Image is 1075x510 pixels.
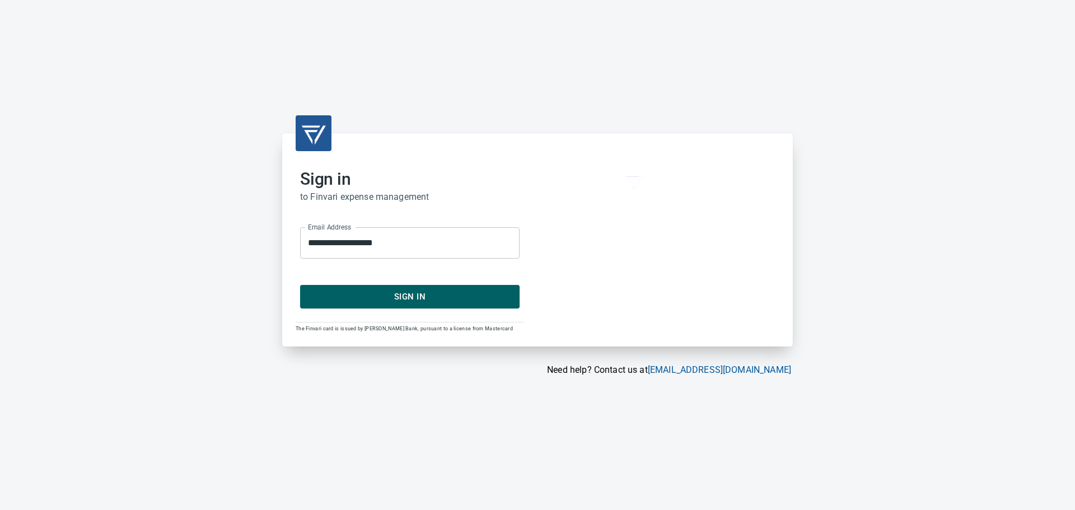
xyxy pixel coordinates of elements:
[300,120,327,147] img: transparent_logo.png
[300,169,520,189] h2: Sign in
[300,189,520,205] h6: to Finvari expense management
[648,364,791,375] a: [EMAIL_ADDRESS][DOMAIN_NAME]
[312,289,507,304] span: Sign In
[282,363,791,377] p: Need help? Contact us at
[623,169,707,194] img: fullword_logo_white.png
[537,133,793,347] div: Finvari
[296,326,513,331] span: The Finvari card is issued by [PERSON_NAME] Bank, pursuant to a license from Mastercard
[300,285,520,308] button: Sign In
[551,216,779,312] h6: The first all-in-one expense management and corporate card platform built for construction.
